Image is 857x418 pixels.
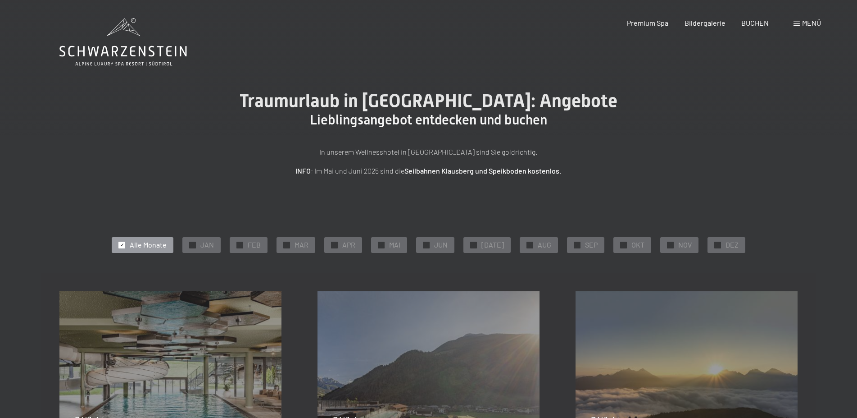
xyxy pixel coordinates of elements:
span: Traumurlaub in [GEOGRAPHIC_DATA]: Angebote [240,90,617,111]
span: FEB [248,240,261,250]
span: Lieblingsangebot entdecken und buchen [310,112,547,128]
span: ✓ [380,242,383,248]
span: NOV [678,240,692,250]
strong: INFO [295,166,311,175]
span: ✓ [425,242,428,248]
strong: Seilbahnen Klausberg und Speikboden kostenlos [404,166,559,175]
span: ✓ [238,242,242,248]
span: SEP [585,240,598,250]
span: MAI [389,240,400,250]
a: BUCHEN [741,18,769,27]
span: AUG [538,240,551,250]
span: Menü [802,18,821,27]
span: DEZ [726,240,739,250]
p: In unserem Wellnesshotel in [GEOGRAPHIC_DATA] sind Sie goldrichtig. [204,146,654,158]
span: ✓ [285,242,289,248]
span: Alle Monate [130,240,167,250]
a: Premium Spa [627,18,668,27]
span: OKT [631,240,644,250]
span: ✓ [333,242,336,248]
span: APR [342,240,355,250]
span: JAN [200,240,214,250]
span: ✓ [191,242,195,248]
span: JUN [434,240,448,250]
span: ✓ [622,242,626,248]
span: ✓ [528,242,532,248]
span: ✓ [716,242,720,248]
span: [DATE] [481,240,504,250]
span: MAR [295,240,308,250]
a: Bildergalerie [685,18,726,27]
span: ✓ [576,242,579,248]
span: ✓ [472,242,476,248]
p: : Im Mai und Juni 2025 sind die . [204,165,654,177]
span: ✓ [120,242,124,248]
span: ✓ [669,242,672,248]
